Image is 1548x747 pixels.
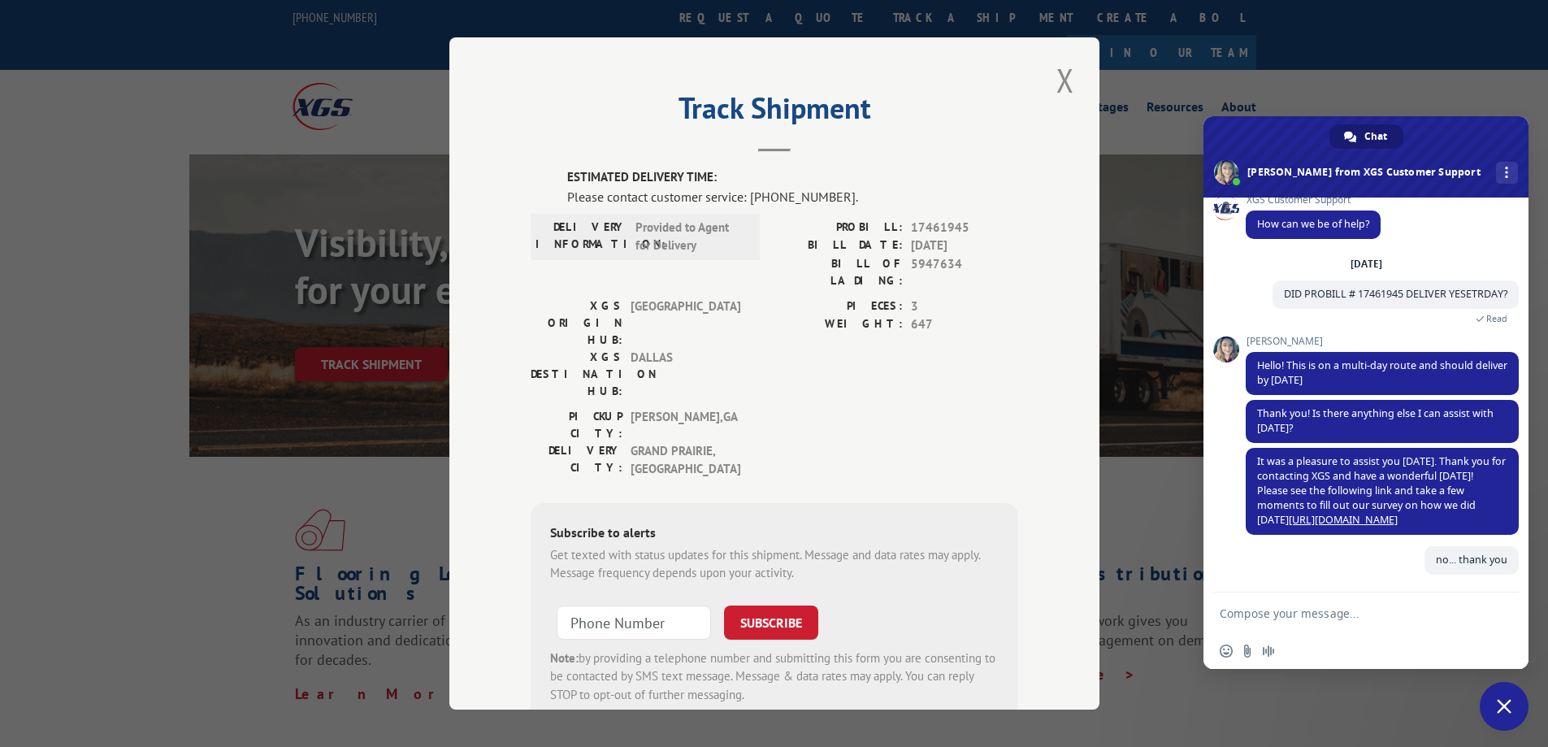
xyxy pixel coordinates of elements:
[550,523,999,546] div: Subscribe to alerts
[531,97,1018,128] h2: Track Shipment
[1246,194,1381,206] span: XGS Customer Support
[531,408,622,442] label: PICKUP CITY:
[567,187,1018,206] div: Please contact customer service: [PHONE_NUMBER].
[774,297,903,316] label: PIECES:
[774,255,903,289] label: BILL OF LADING:
[1257,217,1369,231] span: How can we be of help?
[724,606,818,640] button: SUBSCRIBE
[631,442,740,479] span: GRAND PRAIRIE , [GEOGRAPHIC_DATA]
[911,297,1018,316] span: 3
[911,315,1018,334] span: 647
[774,219,903,237] label: PROBILL:
[550,650,579,666] strong: Note:
[774,315,903,334] label: WEIGHT:
[911,255,1018,289] span: 5947634
[531,297,622,349] label: XGS ORIGIN HUB:
[557,606,711,640] input: Phone Number
[550,649,999,705] div: by providing a telephone number and submitting this form you are consenting to be contacted by SM...
[1289,513,1398,527] a: [URL][DOMAIN_NAME]
[1220,593,1480,633] textarea: Compose your message...
[1257,454,1506,527] span: It was a pleasure to assist you [DATE]. Thank you for contacting XGS and have a wonderful [DATE]!...
[1480,682,1528,731] a: Close chat
[1257,358,1507,387] span: Hello! This is on a multi-day route and should deliver by [DATE]
[536,219,627,255] label: DELIVERY INFORMATION:
[635,219,745,255] span: Provided to Agent for Delivery
[774,237,903,255] label: BILL DATE:
[911,237,1018,255] span: [DATE]
[631,408,740,442] span: [PERSON_NAME] , GA
[1364,124,1387,149] span: Chat
[1241,645,1254,658] span: Send a file
[531,442,622,479] label: DELIVERY CITY:
[1052,58,1079,102] button: Close modal
[1284,287,1507,301] span: DID PROBILL # 17461945 DELIVER YESETRDAY?
[1436,553,1507,567] span: no... thank you
[1262,645,1275,658] span: Audio message
[631,297,740,349] span: [GEOGRAPHIC_DATA]
[1351,259,1382,269] div: [DATE]
[631,349,740,400] span: DALLAS
[1257,406,1494,435] span: Thank you! Is there anything else I can assist with [DATE]?
[911,219,1018,237] span: 17461945
[1220,645,1233,658] span: Insert an emoji
[1486,313,1507,324] span: Read
[550,546,999,583] div: Get texted with status updates for this shipment. Message and data rates may apply. Message frequ...
[567,168,1018,187] label: ESTIMATED DELIVERY TIME:
[531,349,622,400] label: XGS DESTINATION HUB:
[1246,336,1519,347] span: [PERSON_NAME]
[1329,124,1403,149] a: Chat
